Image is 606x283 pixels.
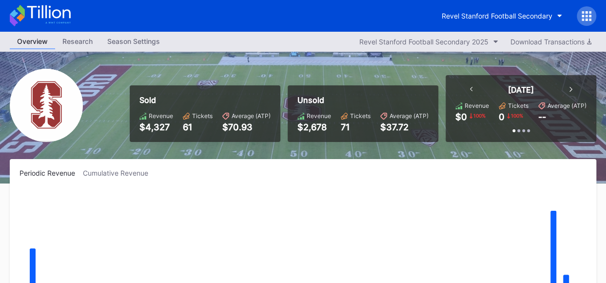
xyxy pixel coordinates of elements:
a: Season Settings [100,34,167,49]
div: 100 % [510,112,524,120]
div: Average (ATP) [390,112,429,120]
div: $37.72 [380,122,429,132]
div: Research [55,34,100,48]
div: 71 [341,122,371,132]
div: [DATE] [508,85,534,95]
button: Revel Stanford Football Secondary [434,7,569,25]
div: $4,327 [139,122,173,132]
a: Overview [10,34,55,49]
div: Average (ATP) [547,102,586,109]
div: Revenue [149,112,173,120]
div: $70.93 [222,122,271,132]
div: 0 [499,112,505,122]
div: 100 % [472,112,487,120]
div: Average (ATP) [232,112,271,120]
div: $0 [455,112,467,122]
div: Download Transactions [510,38,591,46]
div: Revenue [307,112,331,120]
a: Research [55,34,100,49]
div: -- [538,112,546,122]
div: Revenue [465,102,489,109]
div: Cumulative Revenue [83,169,156,177]
div: Tickets [192,112,213,120]
div: Tickets [350,112,371,120]
div: Revel Stanford Football Secondary [442,12,552,20]
button: Download Transactions [506,35,596,48]
div: Sold [139,95,271,105]
div: Season Settings [100,34,167,48]
div: 61 [183,122,213,132]
div: Unsold [297,95,429,105]
button: Revel Stanford Football Secondary 2025 [354,35,503,48]
div: Periodic Revenue [20,169,83,177]
div: Tickets [508,102,528,109]
img: Revel_Stanford_Football_Secondary.png [10,69,83,142]
div: Revel Stanford Football Secondary 2025 [359,38,489,46]
div: $2,678 [297,122,331,132]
